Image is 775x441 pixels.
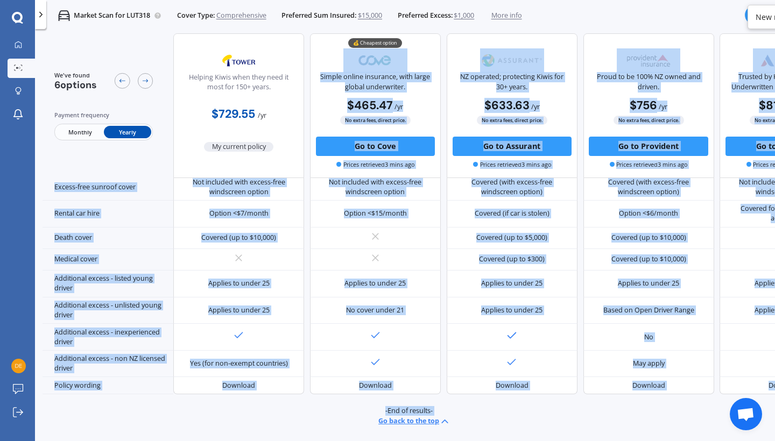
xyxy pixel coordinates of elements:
div: Covered (with excess-free windscreen option) [590,177,707,197]
img: d7fc9a1d831111ddca58fd54d9e6b5f4 [11,359,26,373]
span: We've found [54,71,97,80]
button: Go back to the top [378,416,451,428]
div: Based on Open Driver Range [603,305,694,315]
div: Covered (if car is stolen) [475,209,549,218]
span: $1,000 [454,11,474,20]
span: / yr [258,111,266,120]
div: Applies to under 25 [208,279,270,288]
div: Rental car hire [43,201,173,227]
b: $756 [630,97,657,112]
div: Applies to under 25 [481,279,542,288]
div: Helping Kiwis when they need it most for 150+ years. [182,72,296,96]
span: Prices retrieved 3 mins ago [473,160,551,168]
div: Covered (up to $10,000) [201,233,276,243]
button: Go to Cove [316,137,435,156]
span: Comprehensive [216,11,266,20]
a: Download [496,381,529,390]
span: Monthly [56,126,103,138]
span: Prices retrieved 3 mins ago [336,160,414,168]
span: $15,000 [358,11,382,20]
a: Download [222,381,255,390]
div: Excess-free sunroof cover [43,174,173,201]
a: Download [359,381,392,390]
div: Covered (up to $300) [479,254,545,264]
div: Covered (up to $10,000) [611,254,686,264]
img: Provident.png [617,48,681,73]
a: Download [632,381,665,390]
button: Go to Assurant [453,137,572,156]
b: $633.63 [484,97,530,112]
div: Covered (with excess-free windscreen option) [454,177,570,197]
b: $465.47 [347,97,393,112]
span: -End of results- [385,406,433,416]
div: Option <$7/month [209,209,269,218]
div: May apply [633,359,665,368]
span: My current policy [204,141,273,151]
img: Assurant.png [480,48,544,73]
div: 💰 Cheapest option [348,38,402,47]
span: No extra fees, direct price. [614,116,684,125]
div: Death cover [43,227,173,249]
div: Payment frequency [54,110,153,120]
div: Proud to be 100% NZ owned and driven. [591,72,706,96]
div: Not included with excess-free windscreen option [318,177,434,197]
div: Applies to under 25 [481,305,542,315]
b: $729.55 [212,106,255,122]
div: Applies to under 25 [208,305,270,315]
span: Preferred Sum Insured: [281,11,356,20]
span: 6 options [54,79,97,91]
span: / yr [659,102,667,111]
span: / yr [394,102,403,111]
div: Additional excess - inexperienced driver [43,324,173,351]
div: Policy wording [43,377,173,394]
img: car.f15378c7a67c060ca3f3.svg [58,10,70,22]
div: Covered (up to $5,000) [476,233,547,243]
a: Open chat [730,398,762,430]
div: Applies to under 25 [344,279,406,288]
div: Not included with excess-free windscreen option [181,177,297,197]
span: More info [491,11,522,20]
p: Market Scan for LUT318 [74,11,150,20]
div: NZ operated; protecting Kiwis for 30+ years. [455,72,569,96]
div: Additional excess - listed young driver [43,271,173,297]
button: Go to Provident [589,137,708,156]
span: Cover Type: [177,11,215,20]
div: Applies to under 25 [618,279,679,288]
div: Covered (up to $10,000) [611,233,686,243]
div: Option <$15/month [344,209,407,218]
div: Additional excess - unlisted young driver [43,297,173,324]
div: Medical cover [43,249,173,271]
div: No [644,332,653,342]
span: Prices retrieved 3 mins ago [610,160,688,168]
span: Yearly [104,126,151,138]
span: Preferred Excess: [398,11,453,20]
span: No extra fees, direct price. [477,116,547,125]
div: No cover under 21 [346,305,404,315]
div: Option <$6/month [619,209,678,218]
span: / yr [531,102,540,111]
span: No extra fees, direct price. [340,116,411,125]
div: Simple online insurance, with large global underwriter. [318,72,432,96]
div: Additional excess - non NZ licensed driver [43,351,173,378]
img: Tower.webp [207,48,271,73]
img: Cove.webp [343,48,407,73]
div: Yes (for non-exempt countries) [190,359,288,368]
